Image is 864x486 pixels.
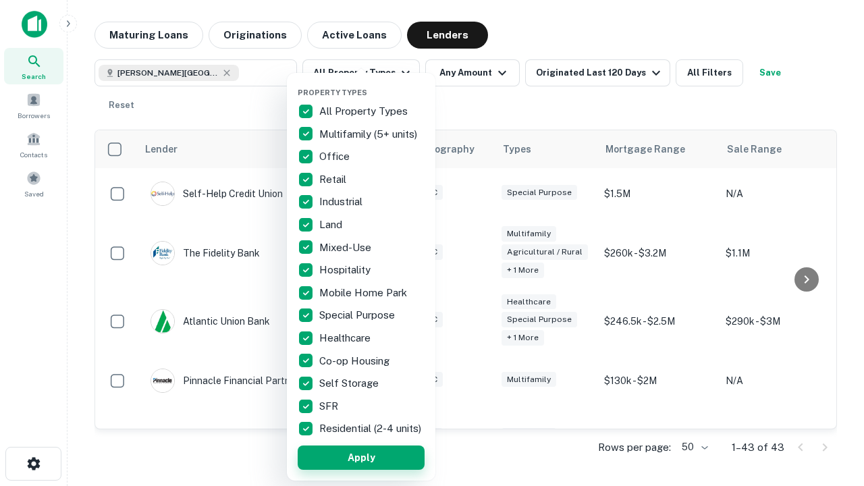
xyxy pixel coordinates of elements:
p: Hospitality [319,262,373,278]
button: Apply [298,446,425,470]
p: Special Purpose [319,307,398,323]
p: All Property Types [319,103,410,119]
iframe: Chat Widget [796,378,864,443]
span: Property Types [298,88,367,97]
p: Co-op Housing [319,353,392,369]
p: Multifamily (5+ units) [319,126,420,142]
p: Mixed-Use [319,240,374,256]
p: SFR [319,398,341,414]
p: Retail [319,171,349,188]
p: Mobile Home Park [319,285,410,301]
p: Industrial [319,194,365,210]
p: Residential (2-4 units) [319,421,424,437]
p: Healthcare [319,330,373,346]
p: Office [319,148,352,165]
p: Land [319,217,345,233]
p: Self Storage [319,375,381,391]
